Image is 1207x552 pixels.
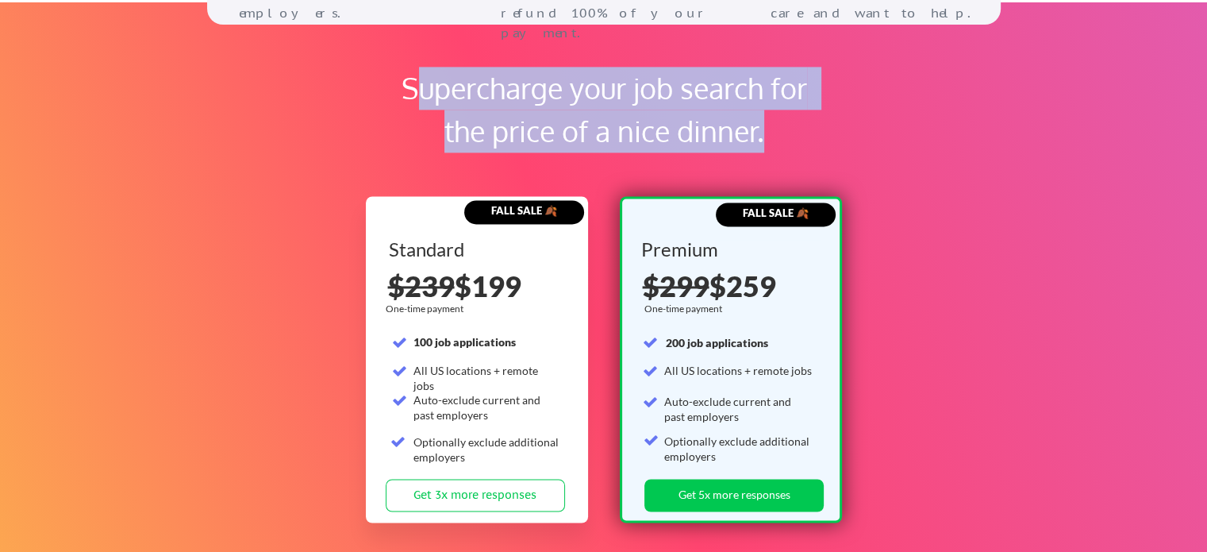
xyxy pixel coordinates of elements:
button: Get 5x more responses [644,479,824,511]
strong: FALL SALE 🍂 [491,204,557,217]
div: Supercharge your job search for the price of a nice dinner. [382,67,827,152]
div: Auto-exclude current and past employers [664,394,812,425]
strong: FALL SALE 🍂 [743,207,809,219]
div: Auto-exclude current and past employers [413,392,560,423]
div: $199 [388,272,567,300]
strong: 200 job applications [666,336,768,349]
div: $259 [643,272,823,300]
div: Standard [389,240,563,259]
div: All US locations + remote jobs [413,363,560,394]
button: Get 3x more responses [386,479,565,511]
div: Optionally exclude additional employers [664,434,812,465]
div: All US locations + remote jobs [664,363,812,379]
div: One-time payment [386,303,468,315]
div: Optionally exclude additional employers [413,434,560,465]
strong: 100 job applications [413,335,516,349]
s: $239 [388,268,455,303]
div: Premium [641,240,816,259]
s: $299 [643,268,709,303]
